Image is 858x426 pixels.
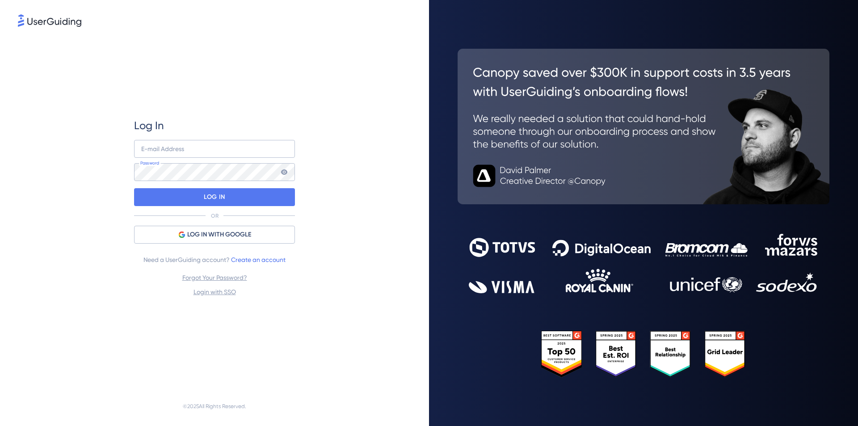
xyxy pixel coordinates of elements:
a: Create an account [231,256,286,263]
span: Need a UserGuiding account? [143,254,286,265]
input: example@company.com [134,140,295,158]
img: 25303e33045975176eb484905ab012ff.svg [541,331,746,378]
img: 8faab4ba6bc7696a72372aa768b0286c.svg [18,14,81,27]
a: Forgot Your Password? [182,274,247,281]
a: Login with SSO [193,288,236,295]
p: OR [211,212,219,219]
span: © 2025 All Rights Reserved. [183,401,246,412]
span: LOG IN WITH GOOGLE [187,229,251,240]
p: LOG IN [204,190,225,204]
span: Log In [134,118,164,133]
img: 9302ce2ac39453076f5bc0f2f2ca889b.svg [469,234,818,293]
img: 26c0aa7c25a843aed4baddd2b5e0fa68.svg [458,49,829,204]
